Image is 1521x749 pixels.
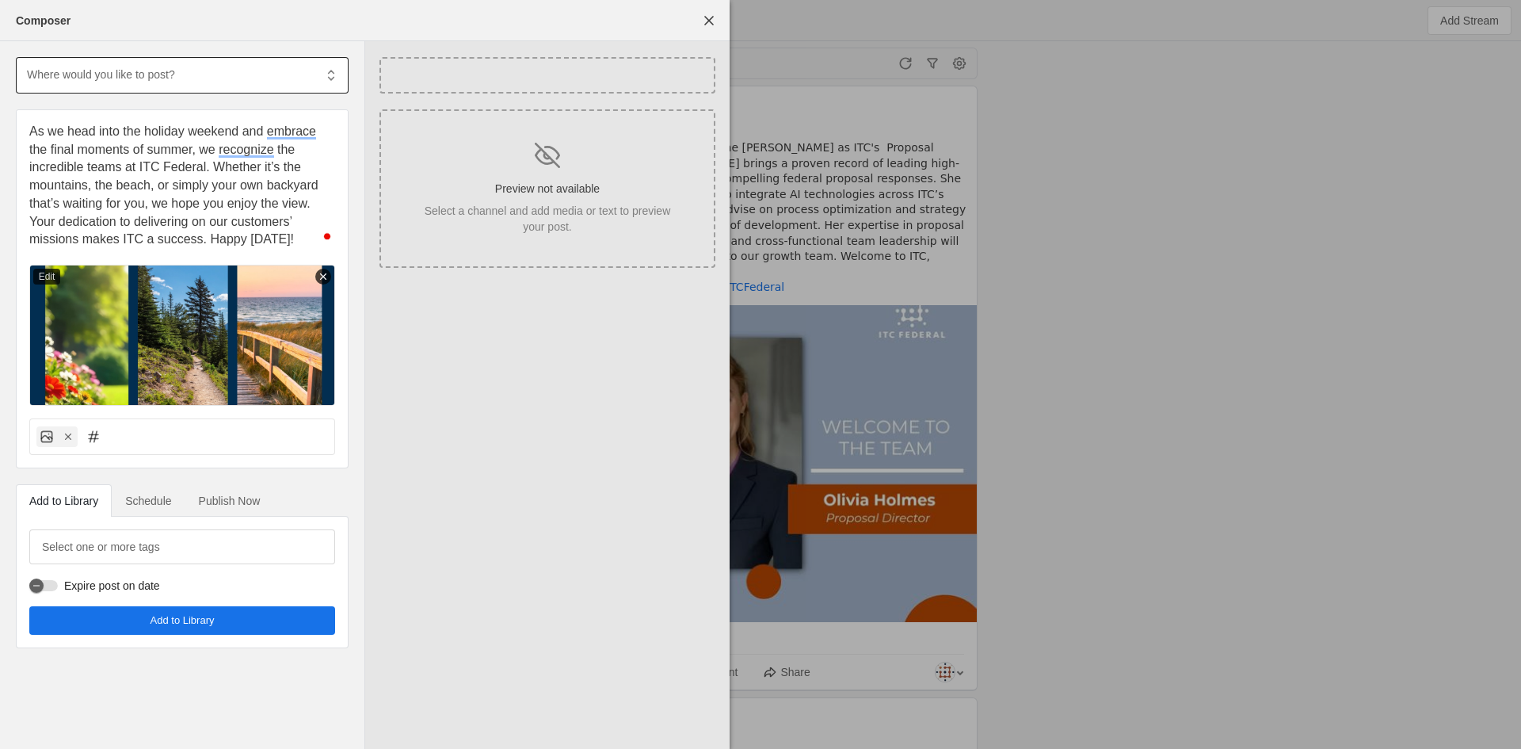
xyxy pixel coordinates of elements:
[58,578,160,594] label: Expire post on date
[29,124,322,210] span: As we head into the holiday weekend and embrace the final moments of summer, we recognize the inc...
[25,65,314,84] input: Where would you like to post?
[16,13,71,29] div: Composer
[315,269,331,285] div: remove
[151,613,215,629] span: Add to Library
[317,61,345,90] button: List channels
[421,203,674,235] div: Select a channel and add media or text to preview your post.
[495,181,600,197] div: Preview not available
[42,537,160,556] mat-label: Select one or more tags
[29,215,295,246] span: Your dedication to delivering on our customers’ missions makes ITC a success. Happy [DATE]!
[33,269,60,285] div: Edit
[29,606,335,635] button: Add to Library
[199,495,261,506] span: Publish Now
[125,495,171,506] span: Schedule
[29,265,335,406] img: 33675aae-6ebe-48f8-9403-5f8b10aa7f7d
[29,495,98,506] span: Add to Library
[29,123,335,249] div: To enrich screen reader interactions, please activate Accessibility in Grammarly extension settings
